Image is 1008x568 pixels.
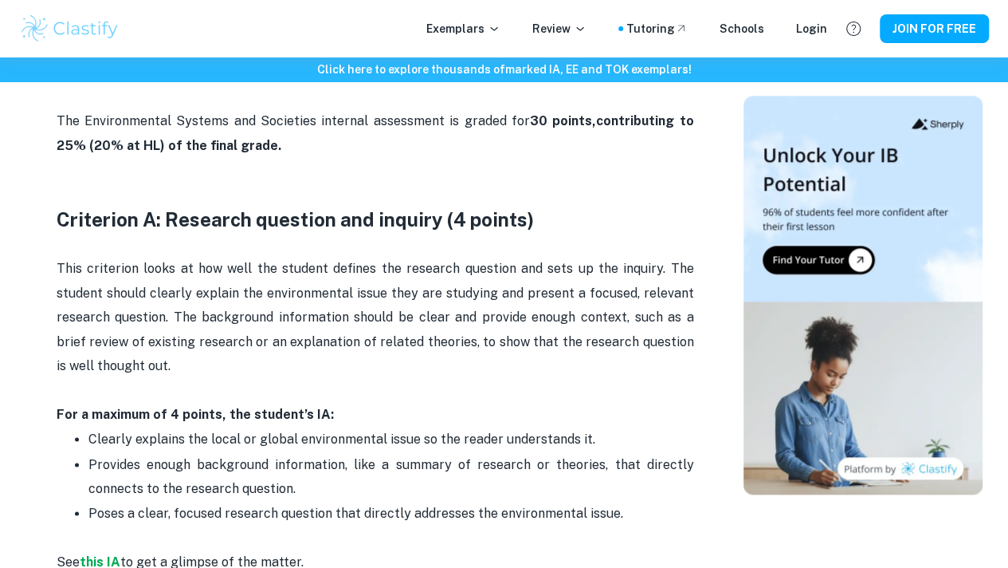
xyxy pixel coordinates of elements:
img: Clastify logo [19,13,120,45]
h6: Click here to explore thousands of marked IA, EE and TOK exemplars ! [3,61,1005,78]
p: This criterion looks at how well the student defines the research question and sets up the inquir... [57,257,694,378]
span: The Environmental Systems and Societies internal assessment is graded for [57,113,530,128]
p: Exemplars [426,20,500,37]
strong: 30 points [530,113,592,128]
button: JOIN FOR FREE [880,14,989,43]
p: Provides enough background information, like a summary of research or theories, that directly con... [88,453,694,502]
p: Review [532,20,586,37]
strong: contributing to 25% (20% at HL) of the final grade. [57,113,697,152]
p: Poses a clear, focused research question that directly addresses the environmental issue. [88,502,694,550]
a: Schools [720,20,764,37]
img: Thumbnail [743,96,983,495]
strong: Criterion A: Research question and inquiry (4 points) [57,208,534,231]
a: Tutoring [626,20,688,37]
strong: , [592,113,596,128]
button: Help and Feedback [840,15,867,42]
strong: For a maximum of 4 points, the student’s IA: [57,407,334,422]
a: Login [796,20,827,37]
p: Clearly explains the local or global environmental issue so the reader understands it. [88,428,694,452]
